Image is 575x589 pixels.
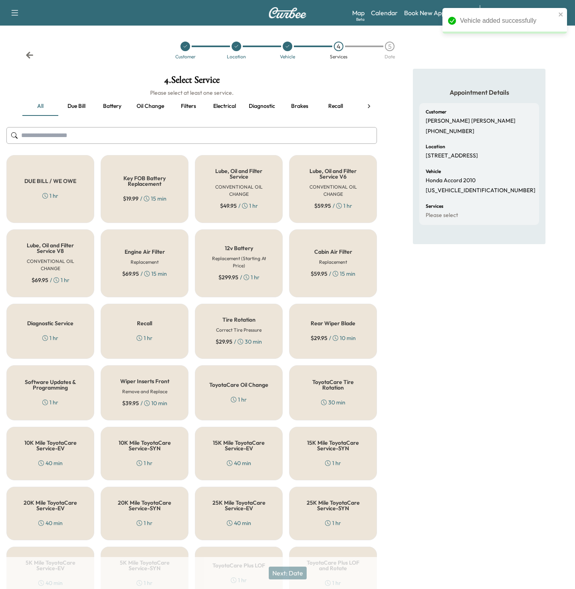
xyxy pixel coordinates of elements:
span: $ 69.95 [32,276,48,284]
h5: 20K Mile ToyotaCare Service-EV [20,500,81,511]
div: 1 hr [325,459,341,467]
div: / 15 min [311,270,355,278]
div: 4 [334,42,343,51]
h5: DUE BILL / WE OWE [24,178,76,184]
div: 1 hr [325,519,341,527]
p: [STREET_ADDRESS] [426,152,478,159]
a: Book New Appointment [404,8,472,18]
h5: ToyotaCare Tire Rotation [302,379,364,390]
button: close [558,11,564,18]
h5: 15K Mile ToyotaCare Service-EV [208,440,270,451]
div: Location [227,54,246,59]
h5: Tire Rotation [222,317,256,322]
h6: Location [426,144,445,149]
div: / 1 hr [32,276,69,284]
div: 40 min [227,519,251,527]
span: $ 29.95 [216,338,232,346]
button: Diagnostic [242,97,282,116]
p: Honda Accord 2010 [426,177,476,184]
div: 40 min [38,459,63,467]
h6: Remove and Replace [122,388,167,395]
span: $ 299.95 [218,273,238,281]
h5: Lube, Oil and Filter Service [208,168,270,179]
button: Electrical [206,97,242,116]
h6: Replacement [131,259,159,266]
span: $ 59.95 [311,270,327,278]
h5: Lube, Oil and Filter Service V8 [20,243,81,254]
a: MapBeta [352,8,365,18]
h6: Services [426,204,443,209]
div: 1 hr [137,519,153,527]
h6: Replacement (Starting At Price) [208,255,270,269]
div: Services [330,54,347,59]
p: [PERSON_NAME] [PERSON_NAME] [426,117,516,125]
h1: 4 . Select Service [6,75,377,89]
div: 1 hr [137,334,153,342]
div: 1 hr [231,396,247,404]
h6: CONVENTIONAL OIL CHANGE [302,183,364,198]
h5: 25K Mile ToyotaCare Service-SYN [302,500,364,511]
a: Calendar [371,8,398,18]
button: Recall [317,97,353,116]
div: 40 min [38,519,63,527]
h6: Vehicle [426,169,441,174]
button: Tires [353,97,389,116]
h5: ToyotaCare Oil Change [209,382,268,388]
div: Customer [175,54,196,59]
button: Filters [171,97,206,116]
div: 1 hr [42,398,58,406]
h6: Correct Tire Pressure [216,326,262,334]
div: / 10 min [311,334,356,342]
div: 1 hr [137,459,153,467]
h5: Key FOB Battery Replacement [114,175,175,187]
h6: CONVENTIONAL OIL CHANGE [20,258,81,272]
div: 30 min [321,398,345,406]
span: $ 19.99 [123,195,139,203]
h5: Recall [137,320,152,326]
div: / 1 hr [314,202,352,210]
h6: CONVENTIONAL OIL CHANGE [208,183,270,198]
h5: Wiper Inserts Front [120,378,169,384]
div: / 1 hr [218,273,260,281]
h5: 12v Battery [225,245,253,251]
div: Beta [356,16,365,22]
div: / 30 min [216,338,262,346]
img: Curbee Logo [268,7,307,18]
span: $ 59.95 [314,202,331,210]
h5: 10K Mile ToyotaCare Service-EV [20,440,81,451]
button: Due bill [58,97,94,116]
button: Battery [94,97,130,116]
div: Vehicle added successfully [460,16,556,26]
div: Date [385,54,395,59]
p: [PHONE_NUMBER] [426,128,474,135]
div: Back [26,51,34,59]
h6: Customer [426,109,446,114]
button: Brakes [282,97,317,116]
span: $ 49.95 [220,202,237,210]
div: 40 min [227,459,251,467]
h5: 25K Mile ToyotaCare Service-EV [208,500,270,511]
button: Oil change [130,97,171,116]
h5: Software Updates & Programming [20,379,81,390]
p: [US_VEHICLE_IDENTIFICATION_NUMBER] [426,187,535,194]
h5: 20K Mile ToyotaCare Service-SYN [114,500,175,511]
div: 1 hr [42,192,58,200]
div: Vehicle [280,54,295,59]
h6: Please select at least one service. [6,89,377,97]
span: $ 39.95 [122,399,139,407]
h6: Replacement [319,259,347,266]
h5: Diagnostic Service [27,320,73,326]
h5: Lube, Oil and Filter Service V6 [302,168,364,179]
h5: Cabin Air Filter [314,249,352,255]
h5: 10K Mile ToyotaCare Service-SYN [114,440,175,451]
p: Please select [426,212,458,219]
h5: 15K Mile ToyotaCare Service-SYN [302,440,364,451]
div: / 1 hr [220,202,258,210]
div: / 10 min [122,399,167,407]
div: / 15 min [122,270,167,278]
h5: Appointment Details [419,88,539,97]
span: $ 69.95 [122,270,139,278]
h5: Engine Air Filter [125,249,165,255]
div: basic tabs example [22,97,361,116]
div: / 15 min [123,195,167,203]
